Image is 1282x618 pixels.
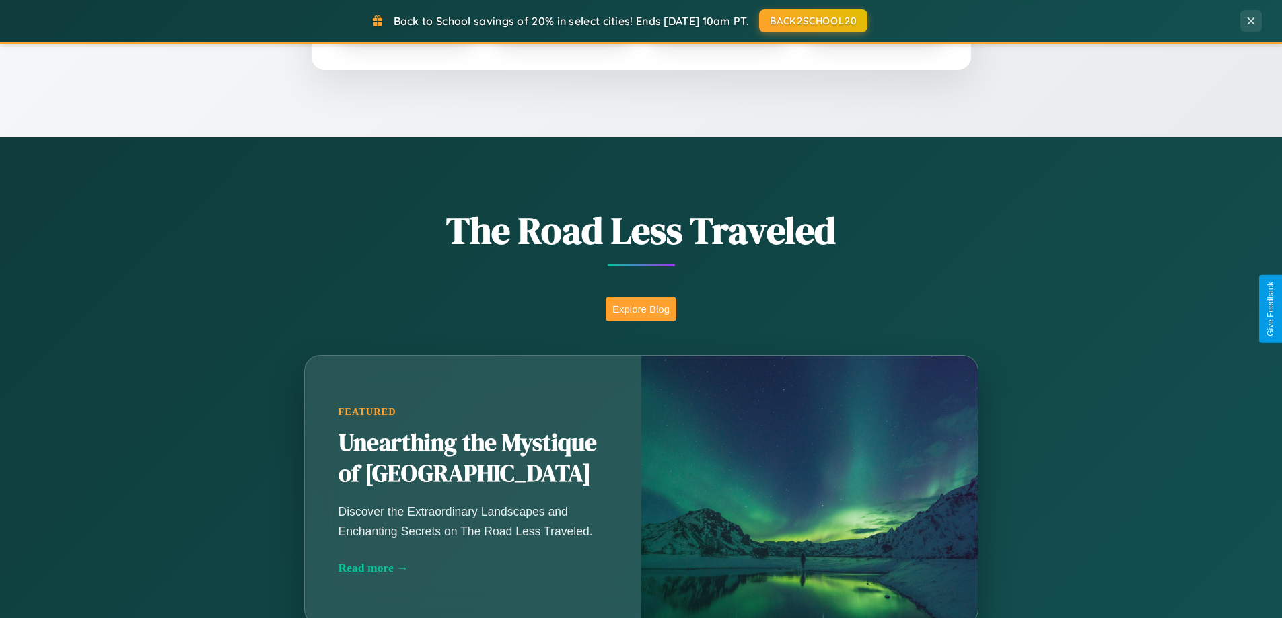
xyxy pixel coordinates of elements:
[1266,282,1275,336] div: Give Feedback
[394,14,749,28] span: Back to School savings of 20% in select cities! Ends [DATE] 10am PT.
[238,204,1045,256] h1: The Road Less Traveled
[339,428,608,490] h2: Unearthing the Mystique of [GEOGRAPHIC_DATA]
[339,561,608,575] div: Read more →
[339,406,608,418] div: Featured
[759,9,867,32] button: BACK2SCHOOL20
[606,297,676,321] button: Explore Blog
[339,502,608,540] p: Discover the Extraordinary Landscapes and Enchanting Secrets on The Road Less Traveled.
